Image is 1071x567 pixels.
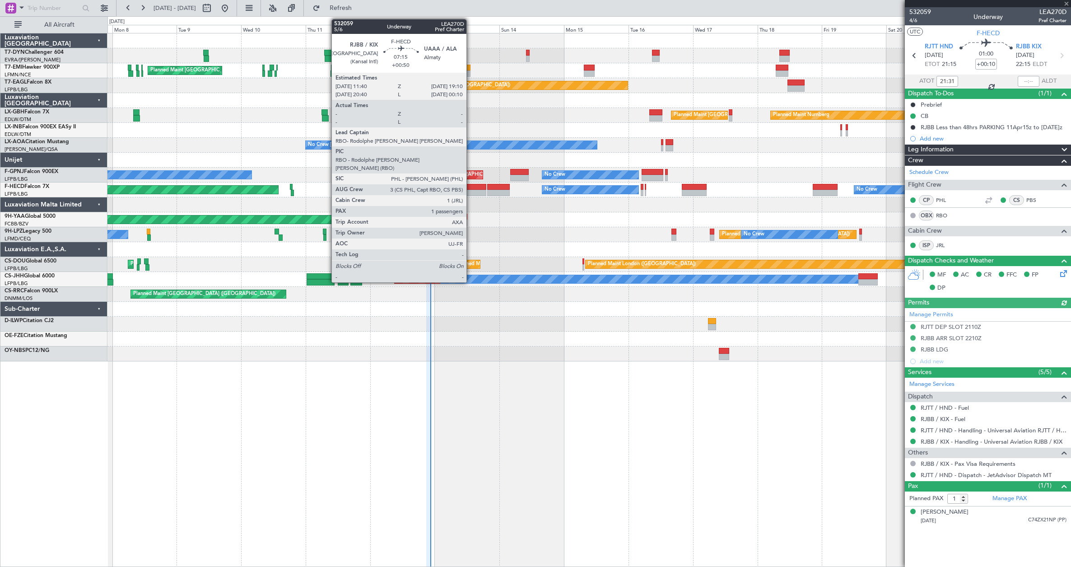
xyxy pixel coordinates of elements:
span: ELDT [1033,60,1047,69]
div: Mon 8 [112,25,177,33]
div: Planned Maint [GEOGRAPHIC_DATA] ([GEOGRAPHIC_DATA]) [456,258,598,271]
a: PBS [1026,196,1047,204]
div: CB [921,112,928,120]
a: CS-RRCFalcon 900LX [5,288,58,294]
span: 532059 [909,7,931,17]
a: [PERSON_NAME]/QSA [5,146,58,153]
div: Planned Maint [GEOGRAPHIC_DATA] ([GEOGRAPHIC_DATA]) [674,108,816,122]
span: Dispatch [908,392,933,402]
div: Wed 17 [693,25,758,33]
button: All Aircraft [10,18,98,32]
span: [DATE] [1016,51,1034,60]
div: RJBB Less than 48hrs PARKING 11Apr15z to [DATE]z [921,123,1062,131]
button: Refresh [308,1,363,15]
div: [DATE] [109,18,125,26]
a: Manage Services [909,380,955,389]
div: Tue 9 [177,25,241,33]
a: LFPB/LBG [5,191,28,197]
a: LFMD/CEQ [5,235,31,242]
span: T7-EMI [5,65,22,70]
span: 4/6 [909,17,931,24]
span: Refresh [322,5,360,11]
div: ISP [919,240,934,250]
a: JRL [936,241,956,249]
div: Sun 14 [499,25,564,33]
div: Fri 12 [370,25,435,33]
div: Planned Maint [US_STATE] ([GEOGRAPHIC_DATA]) [394,79,510,92]
span: RJBB KIX [1016,42,1042,52]
span: AC [961,271,969,280]
span: F-HECD [5,184,24,189]
span: T7-EAGL [5,80,27,85]
span: LX-GBH [5,109,24,115]
a: EDLW/DTM [5,131,31,138]
span: Leg Information [908,145,954,155]
div: No Crew [857,183,877,197]
div: Planned Maint [GEOGRAPHIC_DATA] ([GEOGRAPHIC_DATA]) [130,258,273,271]
span: (1/1) [1038,89,1052,98]
div: Fri 19 [822,25,886,33]
a: FCBB/BZV [5,220,28,227]
span: Dispatch Checks and Weather [908,256,994,266]
div: Tue 16 [629,25,693,33]
a: RJTT / HND - Handling - Universal Aviation RJTT / HND [921,426,1066,434]
div: Prebrief [921,101,942,108]
span: T7-DYN [5,50,25,55]
span: OE-FZE [5,333,23,338]
span: (5/5) [1038,367,1052,377]
a: F-GPNJFalcon 900EX [5,169,58,174]
span: Services [908,367,931,378]
div: Planned Maint [GEOGRAPHIC_DATA] ([GEOGRAPHIC_DATA]) [418,123,560,137]
span: (1/1) [1038,481,1052,490]
a: T7-DYNChallenger 604 [5,50,64,55]
div: Planned Maint [GEOGRAPHIC_DATA] ([GEOGRAPHIC_DATA]) [133,287,275,301]
a: DNMM/LOS [5,295,33,302]
label: Planned PAX [909,494,943,503]
span: Pref Charter [1038,17,1066,24]
span: [DATE] [921,517,936,524]
a: 9H-YAAGlobal 5000 [5,214,56,219]
a: LX-AOACitation Mustang [5,139,69,145]
div: Planned [GEOGRAPHIC_DATA] ([GEOGRAPHIC_DATA]) [722,228,850,241]
div: [PERSON_NAME] [921,508,969,517]
span: 21:15 [942,60,956,69]
a: LFMN/NCE [5,71,31,78]
div: OBX [919,211,934,220]
span: RJTT HND [925,42,953,52]
a: RJTT / HND - Fuel [921,404,969,412]
div: Add new [920,135,1066,142]
span: OY-NBS [5,348,25,353]
span: DP [937,284,945,293]
a: RJBB / KIX - Handling - Universal Aviation RJBB / KIX [921,438,1062,445]
a: CS-DOUGlobal 6500 [5,258,56,264]
span: MF [937,271,946,280]
div: Sat 13 [435,25,499,33]
span: 22:15 [1016,60,1030,69]
span: Cabin Crew [908,226,942,236]
div: Planned Maint [GEOGRAPHIC_DATA] [150,64,237,77]
a: EVRA/[PERSON_NAME] [5,56,61,63]
a: OY-NBSPC12/NG [5,348,49,353]
a: Schedule Crew [909,168,949,177]
span: C74ZX21NP (PP) [1028,516,1066,524]
a: RJBB / KIX - Fuel [921,415,965,423]
a: LFPB/LBG [5,280,28,287]
span: F-GPNJ [5,169,24,174]
div: CS [1009,195,1024,205]
a: LFPB/LBG [5,86,28,93]
input: Trip Number [28,1,79,15]
span: [DATE] [925,51,943,60]
div: Mon 15 [564,25,629,33]
div: Planned Maint Nurnberg [773,108,829,122]
span: LEA270D [1038,7,1066,17]
span: All Aircraft [23,22,95,28]
a: CS-JHHGlobal 6000 [5,273,55,279]
span: CS-JHH [5,273,24,279]
span: FP [1032,271,1038,280]
div: No Crew [PERSON_NAME] [308,138,371,152]
a: EDLW/DTM [5,116,31,123]
div: No Crew [545,168,565,182]
a: RJTT / HND - Dispatch - JetAdvisor Dispatch MT [921,471,1052,479]
span: 9H-YAA [5,214,25,219]
a: LFPB/LBG [5,265,28,272]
